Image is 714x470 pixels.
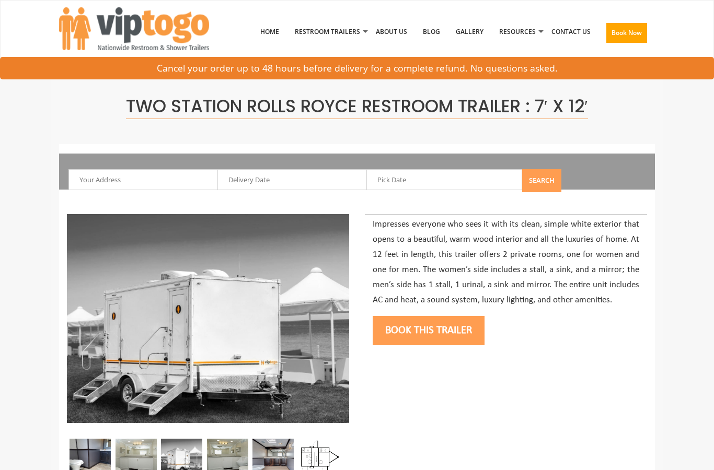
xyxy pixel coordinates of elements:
[217,169,373,190] input: Delivery Date
[59,7,209,50] img: VIPTOGO
[491,5,544,59] a: Resources
[544,5,598,59] a: Contact Us
[126,94,588,119] span: Two Station Rolls Royce Restroom Trailer : 7′ x 12′
[68,169,224,190] input: Your Address
[368,5,415,59] a: About Us
[252,5,287,59] a: Home
[373,316,485,345] button: Book this trailer
[606,23,647,43] button: Book Now
[373,217,639,308] p: Impresses everyone who sees it with its clean, simple white exterior that opens to a beautiful, w...
[67,214,349,423] img: Side view of two station restroom trailer with separate doors for males and females
[598,5,655,65] a: Book Now
[448,5,491,59] a: Gallery
[672,428,714,470] button: Live Chat
[366,169,522,190] input: Pick Date
[415,5,448,59] a: Blog
[287,5,368,59] a: Restroom Trailers
[522,169,561,192] button: Search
